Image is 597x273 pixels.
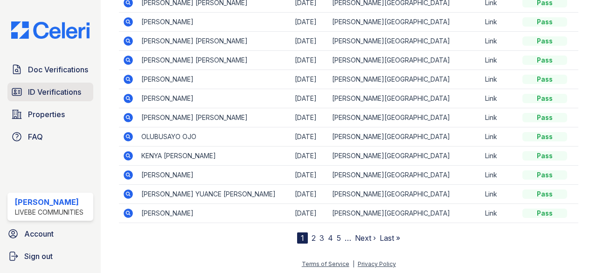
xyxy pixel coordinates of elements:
[481,185,519,204] td: Link
[138,204,291,223] td: [PERSON_NAME]
[291,166,328,185] td: [DATE]
[7,105,93,124] a: Properties
[481,13,519,32] td: Link
[28,109,65,120] span: Properties
[7,83,93,101] a: ID Verifications
[4,21,97,39] img: CE_Logo_Blue-a8612792a0a2168367f1c8372b55b34899dd931a85d93a1a3d3e32e68fde9ad4.png
[337,233,341,243] a: 5
[481,204,519,223] td: Link
[481,127,519,147] td: Link
[481,89,519,108] td: Link
[138,108,291,127] td: [PERSON_NAME] [PERSON_NAME]
[302,260,349,267] a: Terms of Service
[522,56,567,65] div: Pass
[297,232,308,244] div: 1
[481,51,519,70] td: Link
[138,51,291,70] td: [PERSON_NAME] [PERSON_NAME]
[522,75,567,84] div: Pass
[291,108,328,127] td: [DATE]
[328,185,481,204] td: [PERSON_NAME][GEOGRAPHIC_DATA]
[138,70,291,89] td: [PERSON_NAME]
[319,233,324,243] a: 3
[353,260,354,267] div: |
[328,89,481,108] td: [PERSON_NAME][GEOGRAPHIC_DATA]
[481,70,519,89] td: Link
[481,108,519,127] td: Link
[380,233,400,243] a: Last »
[522,113,567,122] div: Pass
[355,233,376,243] a: Next ›
[291,32,328,51] td: [DATE]
[328,32,481,51] td: [PERSON_NAME][GEOGRAPHIC_DATA]
[138,166,291,185] td: [PERSON_NAME]
[522,189,567,199] div: Pass
[7,127,93,146] a: FAQ
[522,36,567,46] div: Pass
[481,147,519,166] td: Link
[138,32,291,51] td: [PERSON_NAME] [PERSON_NAME]
[522,94,567,103] div: Pass
[28,86,81,98] span: ID Verifications
[15,196,83,208] div: [PERSON_NAME]
[15,208,83,217] div: LiveBe Communities
[345,232,351,244] span: …
[28,64,88,75] span: Doc Verifications
[522,151,567,161] div: Pass
[522,17,567,27] div: Pass
[481,32,519,51] td: Link
[481,166,519,185] td: Link
[522,209,567,218] div: Pass
[24,251,53,262] span: Sign out
[522,132,567,141] div: Pass
[522,170,567,180] div: Pass
[328,204,481,223] td: [PERSON_NAME][GEOGRAPHIC_DATA]
[312,233,316,243] a: 2
[328,127,481,147] td: [PERSON_NAME][GEOGRAPHIC_DATA]
[328,70,481,89] td: [PERSON_NAME][GEOGRAPHIC_DATA]
[291,185,328,204] td: [DATE]
[358,260,396,267] a: Privacy Policy
[4,247,97,266] a: Sign out
[138,185,291,204] td: [PERSON_NAME] YUANCE [PERSON_NAME]
[138,89,291,108] td: [PERSON_NAME]
[138,147,291,166] td: KENYA [PERSON_NAME]
[291,13,328,32] td: [DATE]
[291,147,328,166] td: [DATE]
[328,233,333,243] a: 4
[328,51,481,70] td: [PERSON_NAME][GEOGRAPHIC_DATA]
[291,70,328,89] td: [DATE]
[328,166,481,185] td: [PERSON_NAME][GEOGRAPHIC_DATA]
[328,147,481,166] td: [PERSON_NAME][GEOGRAPHIC_DATA]
[138,13,291,32] td: [PERSON_NAME]
[7,60,93,79] a: Doc Verifications
[24,228,54,239] span: Account
[291,89,328,108] td: [DATE]
[291,51,328,70] td: [DATE]
[4,224,97,243] a: Account
[328,108,481,127] td: [PERSON_NAME][GEOGRAPHIC_DATA]
[291,127,328,147] td: [DATE]
[28,131,43,142] span: FAQ
[291,204,328,223] td: [DATE]
[138,127,291,147] td: OLUBUSAYO OJO
[328,13,481,32] td: [PERSON_NAME][GEOGRAPHIC_DATA]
